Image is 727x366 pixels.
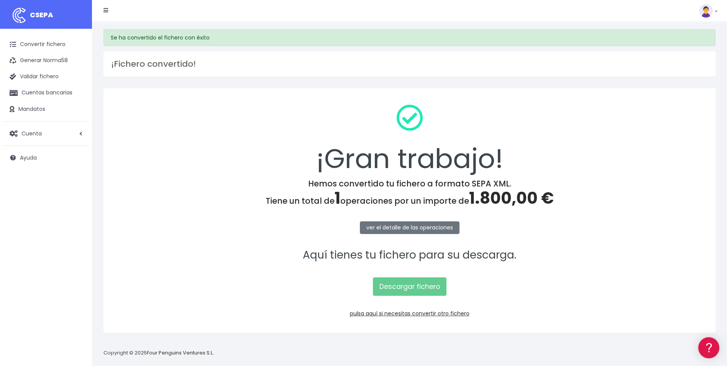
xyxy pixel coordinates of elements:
[8,133,146,145] a: Perfiles de empresas
[360,221,460,234] a: ver el detalle de las operaciones
[113,247,706,264] p: Aquí tienes tu fichero para su descarga.
[8,205,146,219] button: Contáctanos
[8,184,146,191] div: Programadores
[8,165,146,176] a: General
[103,29,716,46] div: Se ha convertido el fichero con éxito
[8,152,146,160] div: Facturación
[4,85,88,101] a: Cuentas bancarias
[8,65,146,77] a: Información general
[335,187,340,209] span: 1
[350,310,469,317] a: pulsa aquí si necesitas convertir otro fichero
[21,129,42,137] span: Cuenta
[4,150,88,166] a: Ayuda
[8,121,146,133] a: Videotutoriales
[469,187,554,209] span: 1.800,00 €
[147,349,214,356] a: Four Penguins Ventures S.L.
[4,125,88,142] a: Cuenta
[20,154,37,162] span: Ayuda
[113,98,706,179] div: ¡Gran trabajo!
[8,85,146,92] div: Convertir ficheros
[4,101,88,117] a: Mandatos
[699,4,713,18] img: profile
[111,59,708,69] h3: ¡Fichero convertido!
[8,53,146,61] div: Información general
[4,69,88,85] a: Validar fichero
[8,196,146,208] a: API
[105,221,148,228] a: POWERED BY ENCHANT
[4,36,88,53] a: Convertir fichero
[8,97,146,109] a: Formatos
[4,53,88,69] a: Generar Norma58
[113,179,706,208] h4: Hemos convertido tu fichero a formato SEPA XML. Tiene un total de operaciones por un importe de
[373,277,446,296] a: Descargar fichero
[10,6,29,25] img: logo
[8,109,146,121] a: Problemas habituales
[30,10,53,20] span: CSEPA
[103,349,215,357] p: Copyright © 2025 .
